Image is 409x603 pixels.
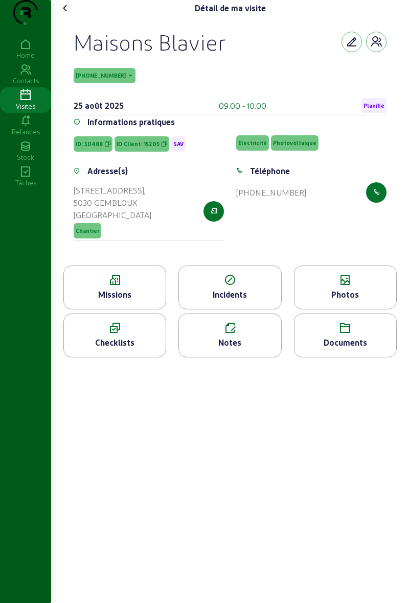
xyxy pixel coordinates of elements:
[363,102,384,109] span: Planifié
[64,288,166,301] div: Missions
[250,165,290,177] div: Téléphone
[74,100,124,112] div: 25 août 2025
[76,140,103,148] span: ID: 30488
[76,72,126,79] span: [PHONE_NUMBER]
[74,184,151,197] div: [STREET_ADDRESS],
[219,100,266,112] div: 09:00 - 10:00
[179,288,281,301] div: Incidents
[195,2,266,14] div: Détail de ma visite
[64,336,166,349] div: Checklists
[236,186,306,199] div: [PHONE_NUMBER]
[173,140,184,148] span: SAV
[87,165,128,177] div: Adresse(s)
[74,29,226,55] div: Maisons Blavier
[76,227,99,234] span: Chantier
[87,116,175,128] div: Informations pratiques
[294,288,396,301] div: Photos
[117,140,160,148] span: ID Client: 15205
[179,336,281,349] div: Notes
[238,139,267,147] span: Electricité
[273,139,316,147] span: Photovoltaique
[74,197,151,209] div: 5030 GEMBLOUX
[294,336,396,349] div: Documents
[74,209,151,221] div: [GEOGRAPHIC_DATA]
